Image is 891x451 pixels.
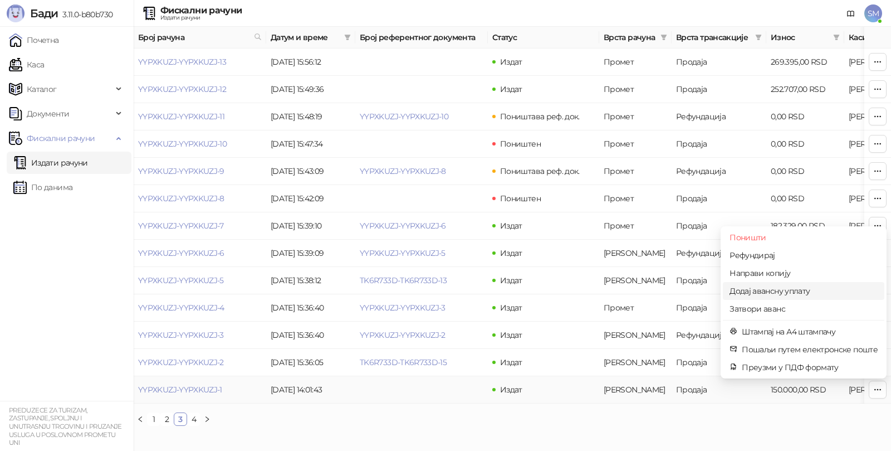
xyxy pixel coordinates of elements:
td: Продаја [672,185,766,212]
span: Издат [500,84,522,94]
span: Направи копију [730,267,878,279]
td: Промет [599,158,672,185]
td: Продаја [672,76,766,103]
a: YYPXKUZJ-YYPXKUZJ-12 [138,84,226,94]
a: 2 [161,413,173,425]
td: 252.707,00 RSD [766,76,844,103]
span: Врста трансакције [676,31,751,43]
span: Издат [500,248,522,258]
td: YYPXKUZJ-YYPXKUZJ-8 [134,185,266,212]
td: [DATE] 15:39:10 [266,212,355,240]
td: [DATE] 15:56:12 [266,49,355,76]
span: Износ [771,31,829,43]
a: Почетна [9,29,59,51]
td: Рефундација [672,103,766,130]
td: Продаја [672,376,766,404]
button: right [200,413,214,426]
span: filter [660,34,667,41]
span: Издат [500,385,522,395]
td: YYPXKUZJ-YYPXKUZJ-12 [134,76,266,103]
span: Датум и време [271,31,340,43]
small: PREDUZECE ZA TURIZAM, ZASTUPANJE, SPOLJNU I UNUTRASNJU TRGOVINU I PRUZANJE USLUGA U POSLOVNOM PRO... [9,406,122,447]
td: Промет [599,49,672,76]
li: Претходна страна [134,413,147,426]
a: 3 [174,413,187,425]
span: filter [753,29,764,46]
td: 0,00 RSD [766,158,844,185]
td: [DATE] 15:36:05 [266,349,355,376]
td: Промет [599,185,672,212]
th: Врста трансакције [672,27,766,49]
a: YYPXKUZJ-YYPXKUZJ-9 [138,166,224,176]
a: 4 [188,413,200,425]
div: Издати рачуни [160,15,242,21]
th: Врста рачуна [599,27,672,49]
a: TK6R733D-TK6R733D-13 [360,275,447,285]
a: YYPXKUZJ-YYPXKUZJ-10 [360,111,448,122]
td: YYPXKUZJ-YYPXKUZJ-2 [134,349,266,376]
td: [DATE] 15:47:34 [266,130,355,158]
a: YYPXKUZJ-YYPXKUZJ-8 [138,193,224,203]
td: Продаја [672,130,766,158]
span: Рефундирај [730,249,878,261]
td: Аванс [599,322,672,349]
a: YYPXKUZJ-YYPXKUZJ-5 [138,275,224,285]
img: Logo [7,4,25,22]
td: Промет [599,294,672,322]
a: 1 [148,413,160,425]
td: 0,00 RSD [766,130,844,158]
a: YYPXKUZJ-YYPXKUZJ-10 [138,139,227,149]
span: Фискални рачуни [27,127,95,149]
a: TK6R733D-TK6R733D-15 [360,357,447,367]
li: 3 [174,413,187,426]
td: 0,00 RSD [766,103,844,130]
td: [DATE] 15:48:19 [266,103,355,130]
a: YYPXKUZJ-YYPXKUZJ-1 [138,385,222,395]
td: YYPXKUZJ-YYPXKUZJ-1 [134,376,266,404]
span: Издат [500,57,522,67]
button: left [134,413,147,426]
td: Промет [599,130,672,158]
span: Поништава реф. док. [500,166,580,176]
span: Издат [500,330,522,340]
td: 0,00 RSD [766,185,844,212]
span: Поништен [500,139,541,149]
th: Број рачуна [134,27,266,49]
td: Рефундација [672,158,766,185]
a: YYPXKUZJ-YYPXKUZJ-8 [360,166,446,176]
td: [DATE] 15:49:36 [266,76,355,103]
span: Преузми у ПДФ формату [742,361,878,374]
li: 2 [160,413,174,426]
td: 269.395,00 RSD [766,49,844,76]
span: Поништи [730,231,878,244]
span: filter [755,34,762,41]
td: 182.329,00 RSD [766,212,844,240]
td: [DATE] 15:36:40 [266,322,355,349]
li: 1 [147,413,160,426]
td: [DATE] 15:39:09 [266,240,355,267]
td: Промет [599,103,672,130]
th: Број референтног документа [355,27,488,49]
td: [DATE] 14:01:43 [266,376,355,404]
td: YYPXKUZJ-YYPXKUZJ-6 [134,240,266,267]
td: [DATE] 15:42:09 [266,185,355,212]
span: Број рачуна [138,31,249,43]
span: filter [831,29,842,46]
td: Рефундација [672,240,766,267]
a: YYPXKUZJ-YYPXKUZJ-6 [360,221,446,231]
a: YYPXKUZJ-YYPXKUZJ-2 [138,357,224,367]
a: YYPXKUZJ-YYPXKUZJ-7 [138,221,224,231]
span: Затвори аванс [730,303,878,315]
td: YYPXKUZJ-YYPXKUZJ-9 [134,158,266,185]
span: Пошаљи путем електронске поште [742,343,878,356]
span: Издат [500,221,522,231]
span: Поништава реф. док. [500,111,580,122]
td: Продаја [672,294,766,322]
span: Каталог [27,78,57,100]
span: Додај авансну уплату [730,285,878,297]
td: Аванс [599,376,672,404]
td: YYPXKUZJ-YYPXKUZJ-11 [134,103,266,130]
td: Аванс [599,349,672,376]
td: YYPXKUZJ-YYPXKUZJ-13 [134,49,266,76]
td: Аванс [599,267,672,294]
